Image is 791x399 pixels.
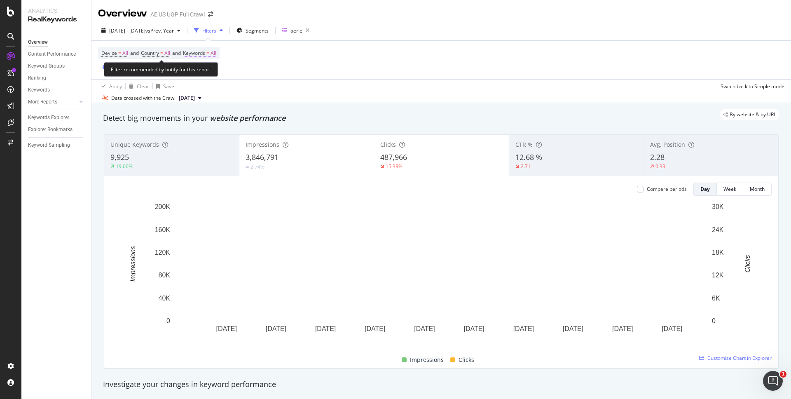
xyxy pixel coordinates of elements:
[216,325,237,332] text: [DATE]
[116,163,133,170] div: 19.06%
[612,325,633,332] text: [DATE]
[712,203,724,210] text: 30K
[28,50,76,59] div: Content Performance
[28,62,65,70] div: Keyword Groups
[717,183,743,196] button: Week
[129,246,136,282] text: Impressions
[28,15,84,24] div: RealKeywords
[163,83,174,90] div: Save
[98,80,122,93] button: Apply
[153,80,174,93] button: Save
[28,86,50,94] div: Keywords
[28,113,85,122] a: Keywords Explorer
[172,49,181,56] span: and
[723,185,736,192] div: Week
[130,49,139,56] span: and
[744,255,751,273] text: Clicks
[730,112,776,117] span: By website & by URL
[179,94,195,102] span: 2025 Sep. 26th
[104,62,218,77] div: Filter recommended by botify for this report
[28,50,85,59] a: Content Performance
[712,295,720,302] text: 6K
[166,317,170,324] text: 0
[246,27,269,34] span: Segments
[28,141,85,150] a: Keyword Sampling
[159,295,171,302] text: 40K
[155,203,171,210] text: 200K
[111,94,176,102] div: Data crossed with the Crawl
[206,49,209,56] span: =
[110,141,159,148] span: Unique Keywords
[164,47,170,59] span: All
[98,7,147,21] div: Overview
[414,325,435,332] text: [DATE]
[699,354,772,361] a: Customize Chart in Explorer
[279,24,313,37] button: aerie
[118,49,121,56] span: =
[202,27,216,34] div: Filters
[103,379,779,390] div: Investigate your changes in keyword performance
[662,325,682,332] text: [DATE]
[655,163,665,170] div: 0.33
[28,38,48,47] div: Overview
[183,49,205,56] span: Keywords
[28,74,46,82] div: Ranking
[780,371,786,378] span: 1
[380,152,407,162] span: 487,966
[145,27,174,34] span: vs Prev. Year
[513,325,534,332] text: [DATE]
[693,183,717,196] button: Day
[176,93,205,103] button: [DATE]
[750,185,765,192] div: Month
[159,272,171,279] text: 80K
[743,183,772,196] button: Month
[109,27,145,34] span: [DATE] - [DATE]
[315,325,336,332] text: [DATE]
[126,80,149,93] button: Clear
[463,325,484,332] text: [DATE]
[721,83,784,90] div: Switch back to Simple mode
[647,185,687,192] div: Compare periods
[459,355,474,365] span: Clicks
[208,12,213,17] div: arrow-right-arrow-left
[137,83,149,90] div: Clear
[28,113,69,122] div: Keywords Explorer
[111,202,772,345] svg: A chart.
[28,125,85,134] a: Explorer Bookmarks
[712,249,724,256] text: 18K
[28,38,85,47] a: Overview
[515,152,542,162] span: 12.68 %
[246,141,279,148] span: Impressions
[521,163,531,170] div: 2.71
[110,152,129,162] span: 9,925
[28,62,85,70] a: Keyword Groups
[122,47,128,59] span: All
[191,24,226,37] button: Filters
[150,10,205,19] div: AE US UGP Full Crawl
[410,355,444,365] span: Impressions
[563,325,583,332] text: [DATE]
[28,86,85,94] a: Keywords
[650,141,685,148] span: Avg. Position
[141,49,159,56] span: Country
[28,74,85,82] a: Ranking
[211,47,216,59] span: All
[28,141,70,150] div: Keyword Sampling
[717,80,784,93] button: Switch back to Simple mode
[155,226,171,233] text: 160K
[290,27,302,34] div: aerie
[246,152,278,162] span: 3,846,791
[28,7,84,15] div: Analytics
[28,125,73,134] div: Explorer Bookmarks
[109,83,122,90] div: Apply
[712,317,716,324] text: 0
[98,24,184,37] button: [DATE] - [DATE]vsPrev. Year
[98,63,131,73] button: Add Filter
[515,141,533,148] span: CTR %
[101,49,117,56] span: Device
[712,226,724,233] text: 24K
[28,98,57,106] div: More Reports
[712,272,724,279] text: 12K
[155,249,171,256] text: 120K
[763,371,783,391] iframe: Intercom live chat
